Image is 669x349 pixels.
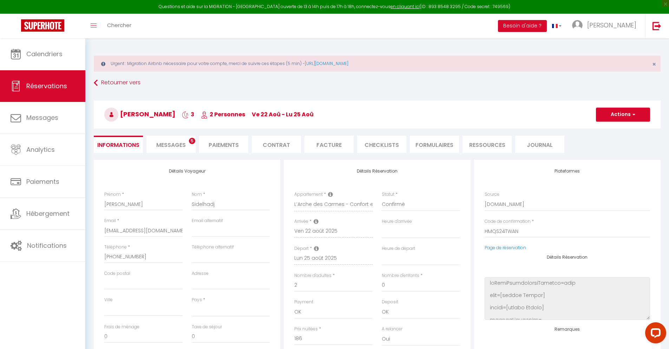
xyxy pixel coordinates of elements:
img: Super Booking [21,19,64,32]
label: Code postal [104,270,130,277]
label: Email alternatif [192,218,223,224]
label: Deposit [382,299,398,305]
img: ... [572,20,583,31]
span: Messages [26,113,58,122]
label: Adresse [192,270,209,277]
label: Téléphone [104,244,127,251]
span: [PERSON_NAME] [587,21,636,30]
label: Ville [104,297,113,303]
label: Payment [294,299,313,305]
span: Réservations [26,82,67,90]
li: Ressources [463,136,512,153]
label: Heure d'arrivée [382,218,412,225]
span: 5 [189,138,195,144]
label: Code de confirmation [485,218,531,225]
li: CHECKLISTS [357,136,406,153]
span: 3 [182,110,194,118]
label: Frais de ménage [104,324,139,330]
span: Analytics [26,145,55,154]
a: Retourner vers [94,77,661,89]
span: ve 22 Aoû - lu 25 Aoû [252,110,314,118]
span: Messages [156,141,186,149]
h4: Détails Voyageur [104,169,270,174]
label: Départ [294,245,309,252]
span: Hébergement [26,209,70,218]
label: Prix nuitées [294,326,318,332]
label: Taxe de séjour [192,324,222,330]
li: Contrat [252,136,301,153]
label: Nombre d'adultes [294,272,332,279]
li: Facture [304,136,354,153]
li: Paiements [199,136,248,153]
label: Nombre d'enfants [382,272,419,279]
button: Close [652,61,656,67]
span: Paiements [26,177,59,186]
h4: Détails Réservation [294,169,460,174]
a: [URL][DOMAIN_NAME] [305,60,348,66]
div: Urgent : Migration Airbnb nécessaire pour votre compte, merci de suivre ces étapes (5 min) - [94,56,661,72]
label: Téléphone alternatif [192,244,234,251]
label: Source [485,191,499,198]
iframe: LiveChat chat widget [640,319,669,349]
li: Journal [515,136,564,153]
label: Arrivée [294,218,308,225]
label: Email [104,218,116,224]
label: Statut [382,191,394,198]
button: Besoin d'aide ? [498,20,547,32]
span: [PERSON_NAME] [104,110,175,118]
a: ... [PERSON_NAME] [567,14,645,38]
h4: Remarques [485,327,650,332]
h4: Plateformes [485,169,650,174]
span: × [652,60,656,69]
li: Informations [94,136,143,153]
li: FORMULAIRES [410,136,459,153]
label: Prénom [104,191,121,198]
a: Page de réservation [485,245,526,251]
button: Actions [596,108,650,122]
a: Chercher [102,14,137,38]
span: 2 Personnes [201,110,245,118]
label: A relancer [382,326,402,332]
h4: Détails Réservation [485,255,650,260]
span: Calendriers [26,50,63,58]
label: Pays [192,297,202,303]
a: en cliquant ici [391,4,420,9]
span: Notifications [27,241,67,250]
img: logout [652,21,661,30]
label: Heure de départ [382,245,415,252]
label: Nom [192,191,202,198]
label: Appartement [294,191,323,198]
span: Chercher [107,21,131,29]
